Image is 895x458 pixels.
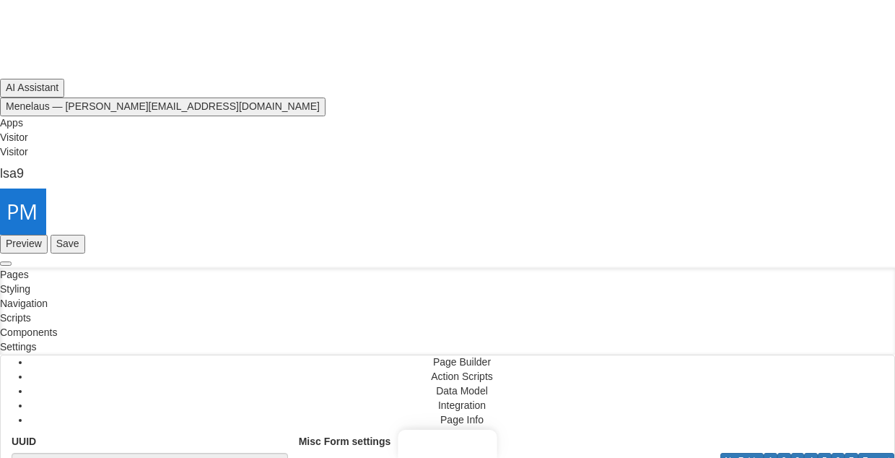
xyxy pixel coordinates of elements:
span: Misc Form settings [299,436,391,447]
span: [PERSON_NAME][EMAIL_ADDRESS][DOMAIN_NAME] [65,100,319,112]
button: Save [51,235,85,254]
span: Integration [438,399,486,411]
span: Menelaus — [6,100,63,112]
span: Page Info [440,414,484,425]
span: UUID [12,436,36,447]
span: AI Assistant [6,82,58,93]
span: Page Builder [433,356,491,368]
span: Action Scripts [431,371,493,382]
span: Data Model [436,385,488,397]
